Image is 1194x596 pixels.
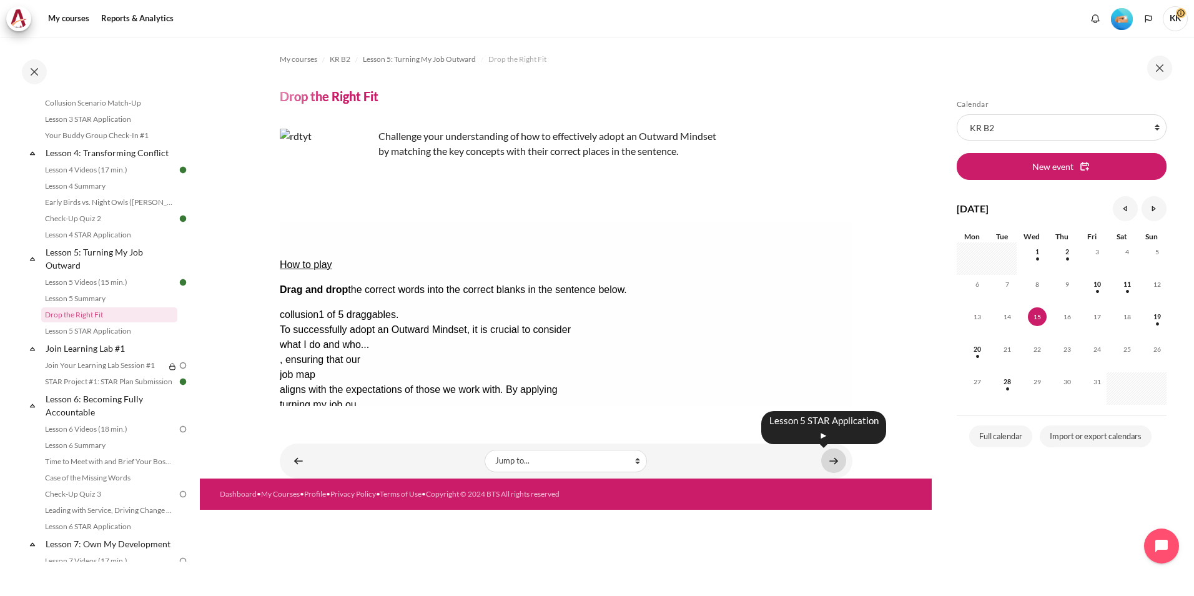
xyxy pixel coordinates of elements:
a: Lesson 6 STAR Application [41,519,177,534]
a: Lesson 3 STAR Application [41,112,177,127]
td: Today [1017,307,1047,340]
a: Join Learning Lab #1 [44,340,177,357]
a: Lesson 6 Summary [41,438,177,453]
span: 27 [968,372,987,391]
a: Profile [304,489,326,499]
a: Level #2 [1106,7,1138,30]
span: 2 [1058,242,1077,261]
a: STAR Project #1: STAR Plan Submission [41,374,177,389]
span: 10 [1088,275,1107,294]
span: 14 [998,307,1017,326]
a: Lesson 5: Turning My Job Outward [363,52,476,67]
span: 1 [1028,242,1047,261]
iframe: Drop the Right Fit [280,222,852,406]
a: My courses [44,6,94,31]
span: 30 [1058,372,1077,391]
h4: Drop the Right Fit [280,88,378,104]
a: Lesson 5 STAR Application [41,324,177,339]
div: • • • • • [220,489,598,500]
img: Level #2 [1111,8,1133,30]
span: 17 [1088,307,1107,326]
a: Monday, 20 October events [968,345,987,353]
p: Challenge your understanding of how to effectively adopt an Outward Mindset by matching the key c... [280,129,717,159]
a: Architeck Architeck [6,6,37,31]
h5: Calendar [957,99,1167,109]
a: Lesson 5 Videos (15 min.) [41,275,177,290]
span: 24 [1088,340,1107,359]
section: Content [200,37,932,479]
a: Lesson 6 Videos (18 min.) [41,422,177,437]
button: Languages [1139,9,1158,28]
span: Fri [1087,232,1097,241]
a: Lesson 4 Summary [41,179,177,194]
span: 7 [998,275,1017,294]
a: Lesson 7: Own My Development [44,535,177,552]
span: Mon [964,232,980,241]
a: Leading with Service, Driving Change (Pucknalin's Story) [41,503,177,518]
a: Lesson 6: Becoming Fully Accountable [44,390,177,420]
span: 6 [968,275,987,294]
span: KK [1163,6,1188,31]
a: Lesson 4 Videos (17 min.) [41,162,177,177]
span: 11 [1118,275,1137,294]
a: KR B2 [330,52,350,67]
span: 21 [998,340,1017,359]
span: 8 [1028,275,1047,294]
span: 16 [1058,307,1077,326]
span: Drop the Right Fit [488,54,546,65]
button: New event [957,153,1167,179]
a: Lesson 5: Turning My Job Outward [44,244,177,274]
span: 18 [1118,307,1137,326]
span: 3 [1088,242,1107,261]
a: User menu [1163,6,1188,31]
a: Drop the Right Fit [41,307,177,322]
span: 15 [1028,307,1047,326]
span: Wed [1024,232,1040,241]
span: Collapse [26,399,39,412]
span: New event [1032,160,1073,173]
span: 26 [1148,340,1167,359]
span: Sat [1117,232,1127,241]
span: 22 [1028,340,1047,359]
a: Check-Up Quiz 2 [41,211,177,226]
span: 12 [1148,275,1167,294]
span: 28 [998,372,1017,391]
span: 5 [1148,242,1167,261]
span: 20 [968,340,987,359]
img: To do [177,489,189,500]
a: Case of the Missing Words [41,470,177,485]
span: Thu [1055,232,1068,241]
section: Blocks [957,99,1167,450]
a: Privacy Policy [330,489,376,499]
a: Saturday, 11 October events [1118,281,1137,288]
span: 19 [1148,307,1167,326]
span: Sun [1145,232,1158,241]
img: Architeck [10,9,27,28]
a: Drop the Right Fit [488,52,546,67]
a: Lesson 7 Videos (17 min.) [41,554,177,569]
span: Collapse [26,538,39,550]
span: Lesson 5: Turning My Job Outward [363,54,476,65]
img: To do [177,360,189,371]
span: 23 [1058,340,1077,359]
a: Lesson 4: Transforming Conflict [44,144,177,161]
a: My Courses [261,489,300,499]
img: To do [177,555,189,567]
a: Reports & Analytics [97,6,178,31]
a: Friday, 10 October events [1088,281,1107,288]
a: Time to Meet with and Brief Your Boss #1 [41,454,177,469]
span: Tue [996,232,1008,241]
span: Collapse [26,342,39,355]
img: To do [177,424,189,435]
a: Dashboard [220,489,257,499]
a: Lesson 5 Summary [41,291,177,306]
a: Thursday, 2 October events [1058,248,1077,256]
img: Done [177,213,189,224]
a: Early Birds vs. Night Owls ([PERSON_NAME]'s Story) [41,195,177,210]
img: Done [177,376,189,387]
span: My courses [280,54,317,65]
h4: [DATE] [957,201,989,216]
a: Import or export calendars [1040,425,1152,448]
span: 4 [1118,242,1137,261]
